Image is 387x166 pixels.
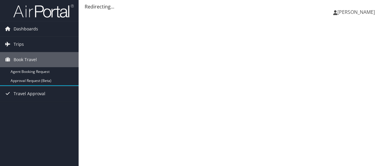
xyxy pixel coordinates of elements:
img: airportal-logo.png [13,4,74,18]
div: Redirecting... [85,3,381,10]
span: Trips [14,37,24,52]
a: [PERSON_NAME] [333,3,381,21]
span: Book Travel [14,52,37,67]
span: [PERSON_NAME] [337,9,375,15]
span: Travel Approval [14,86,45,101]
span: Dashboards [14,21,38,36]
